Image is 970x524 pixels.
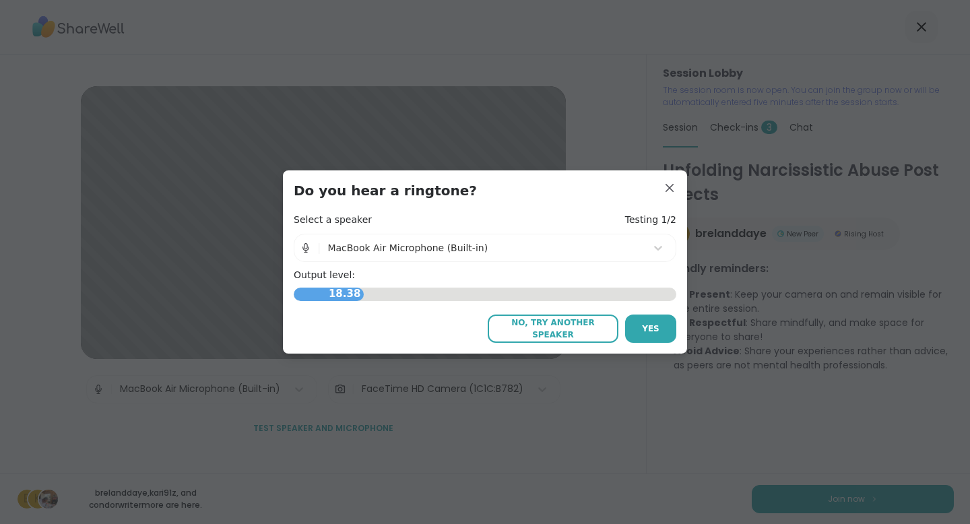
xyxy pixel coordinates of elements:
[642,323,659,335] span: Yes
[625,214,676,227] h4: Testing 1/2
[325,283,364,305] span: 18.38
[317,234,321,261] span: |
[625,315,676,343] button: Yes
[494,317,612,341] span: No, try another speaker
[488,315,618,343] button: No, try another speaker
[294,269,676,282] h4: Output level:
[294,181,676,200] h3: Do you hear a ringtone?
[327,241,639,255] div: MacBook Air Microphone (Built-in)
[300,234,312,261] img: Microphone
[294,214,372,227] h4: Select a speaker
